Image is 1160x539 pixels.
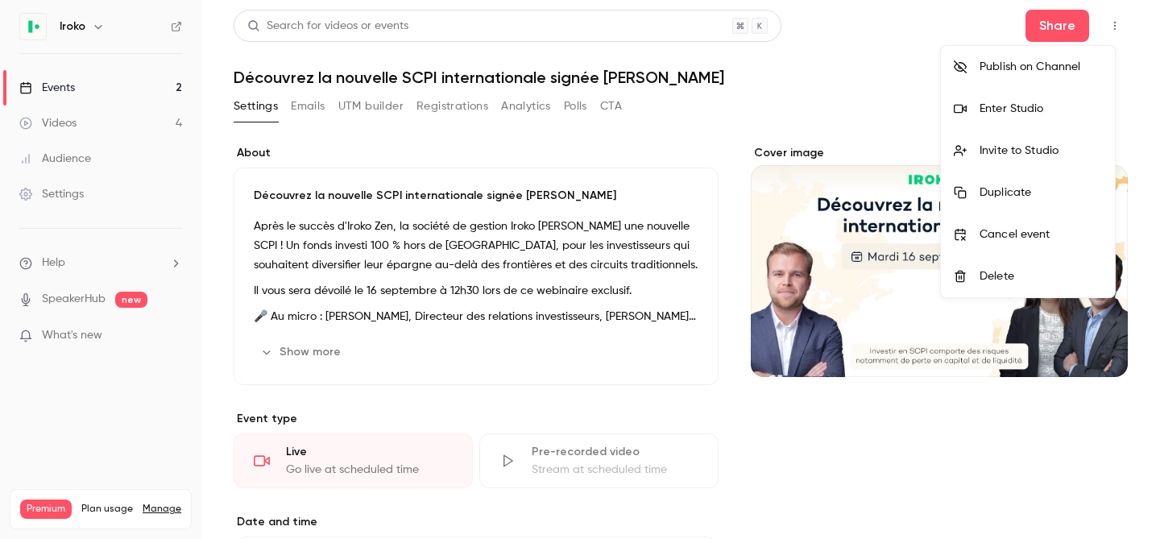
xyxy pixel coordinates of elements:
[980,143,1102,159] div: Invite to Studio
[980,268,1102,284] div: Delete
[980,185,1102,201] div: Duplicate
[980,59,1102,75] div: Publish on Channel
[980,226,1102,243] div: Cancel event
[980,101,1102,117] div: Enter Studio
